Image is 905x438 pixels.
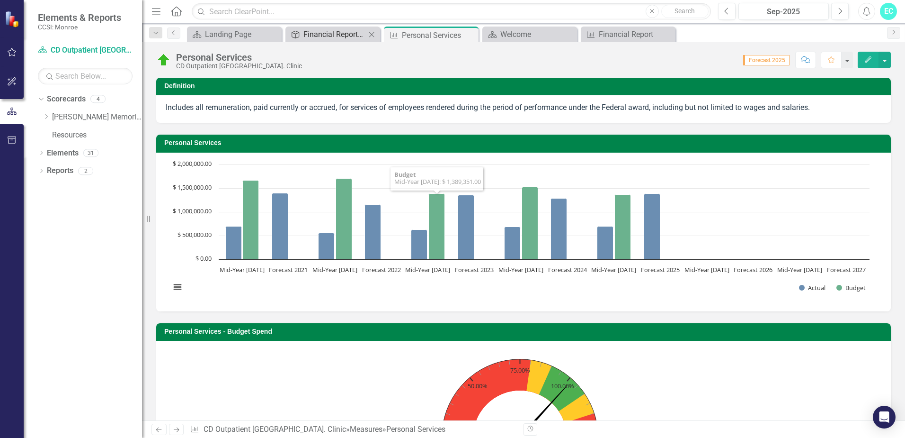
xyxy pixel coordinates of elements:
img: ClearPoint Strategy [5,11,21,27]
text: Forecast 2022 [362,265,401,274]
div: Chart. Highcharts interactive chart. [166,160,881,302]
a: Measures [350,425,382,434]
h3: Personal Services - Budget Spend [164,328,886,335]
path: Mid-Year 2024, 683,408. Actual. [505,227,521,259]
text: 75.00% [510,366,530,374]
text: Mid-Year [DATE] [777,265,822,274]
text: Forecast 2026 [734,265,772,274]
text: Forecast 2025 [641,265,680,274]
path: Mid-Year 2022, 552,345. Actual. [319,233,335,259]
text: $ 0.00 [195,254,212,263]
path: Forecast 2023, 1,352,167. Actual. [458,195,474,259]
div: Personal Services [176,52,302,63]
text: $ 2,000,000.00 [173,159,212,168]
button: Search [661,5,709,18]
h3: Definition [164,82,886,90]
a: Resources [52,130,142,141]
text: $ 500,000.00 [177,230,212,239]
path: Forecast 2022, 1,157,750. Actual. [365,204,381,259]
div: 2 [78,167,93,175]
span: Forecast 2025 [743,55,790,65]
img: On Target [156,53,171,68]
text: Forecast 2027 [827,265,866,274]
a: CD Outpatient [GEOGRAPHIC_DATA]. Clinic [38,45,133,56]
a: Landing Page [189,28,279,40]
a: [PERSON_NAME] Memorial Institute, Inc. [52,112,142,123]
text: 50.00% [468,382,488,390]
div: CD Outpatient [GEOGRAPHIC_DATA]. Clinic [176,63,302,70]
div: 4 [90,95,106,103]
input: Search Below... [38,68,133,84]
text: Mid-Year [DATE] [684,265,729,274]
text: 100.00% [551,382,574,390]
div: Includes all remuneration, paid currently or accrued, for services of employees rendered during t... [166,102,881,113]
button: Sep-2025 [738,3,829,20]
span: Elements & Reports [38,12,121,23]
text: Forecast 2021 [269,265,308,274]
svg: Interactive chart [166,160,874,302]
div: Welcome [500,28,575,40]
button: View chart menu, Chart [171,281,184,294]
a: Scorecards [47,94,86,105]
div: Personal Services [402,29,476,41]
path: Forecast 2021, 1,392,787. Actual. [272,193,288,259]
path: Mid-Year 2023, 1,389,351. Budget. [429,193,445,259]
path: Forecast 2024, 1,288,000. Actual. [551,198,567,259]
div: Financial Report [599,28,673,40]
div: Personal Services [386,425,445,434]
text: Mid-Year [DATE] [312,265,357,274]
a: Elements [47,148,79,159]
div: 31 [83,149,98,157]
path: Mid-Year 2023, 624,034. Actual. [411,229,427,259]
span: Search [674,7,695,15]
a: Financial Report Tracker [288,28,366,40]
g: Budget, bar series 2 of 2 with 14 bars. [243,164,847,260]
text: $ 1,500,000.00 [173,183,212,192]
a: CD Outpatient [GEOGRAPHIC_DATA]. Clinic [204,425,346,434]
button: Show Budget [836,283,866,292]
text: Mid-Year [DATE] [220,265,265,274]
div: Sep-2025 [742,6,825,18]
a: Welcome [485,28,575,40]
button: Show Actual [799,283,825,292]
text: Forecast 2024 [548,265,587,274]
a: Reports [47,165,73,176]
input: Search ClearPoint... [192,3,711,20]
button: EC [880,3,897,20]
h3: Personal Services [164,139,886,146]
path: Mid-Year 2021, 1,670,000. Budget. [243,180,259,259]
div: Open Intercom Messenger [873,406,896,429]
text: Mid-Year [DATE] [591,265,636,274]
small: CCSI: Monroe [38,23,121,31]
path: Mid-Year 2024, 1,527,797. Budget. [522,187,538,259]
path: Mid-Year 2022, 1,703,470. Budget. [336,178,352,259]
div: Financial Report Tracker [303,28,366,40]
path: Mid-Year 2025, 1,365,436. Budget. [615,194,631,259]
a: Financial Report [583,28,673,40]
div: » » [190,424,516,435]
text: $ 1,000,000.00 [173,207,212,215]
path: Mid-Year 2025, 699,825. Actual. [597,226,613,259]
text: Forecast 2023 [455,265,494,274]
path: Mid-Year 2021, 691,124.52. Actual. [226,226,242,259]
path: Forecast 2025, 1,385,000. Actual. [644,193,660,259]
text: Mid-Year [DATE] [405,265,450,274]
div: Landing Page [205,28,279,40]
text: Mid-Year [DATE] [498,265,543,274]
